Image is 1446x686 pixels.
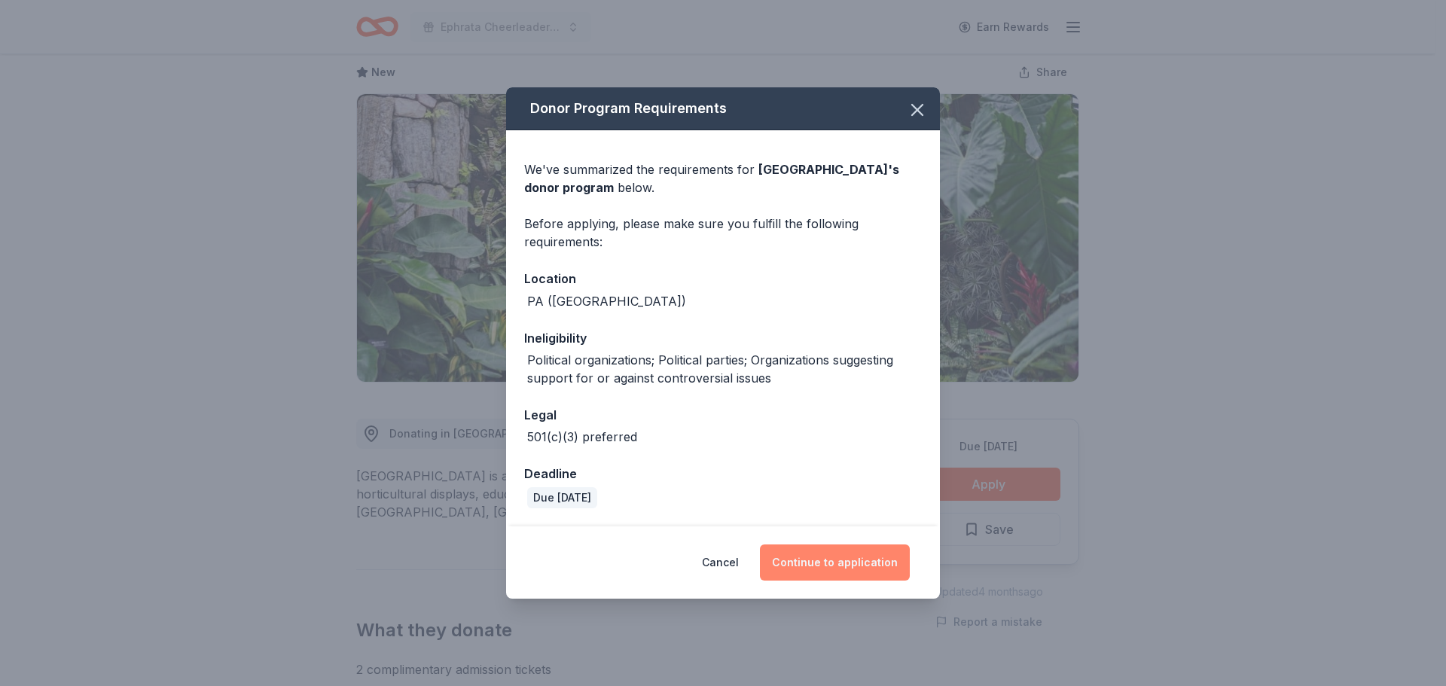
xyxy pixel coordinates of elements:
[527,292,686,310] div: PA ([GEOGRAPHIC_DATA])
[527,487,597,508] div: Due [DATE]
[524,215,922,251] div: Before applying, please make sure you fulfill the following requirements:
[527,351,922,387] div: Political organizations; Political parties; Organizations suggesting support for or against contr...
[524,269,922,288] div: Location
[527,428,637,446] div: 501(c)(3) preferred
[524,405,922,425] div: Legal
[702,544,739,581] button: Cancel
[524,328,922,348] div: Ineligibility
[524,160,922,197] div: We've summarized the requirements for below.
[760,544,910,581] button: Continue to application
[506,87,940,130] div: Donor Program Requirements
[524,464,922,483] div: Deadline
